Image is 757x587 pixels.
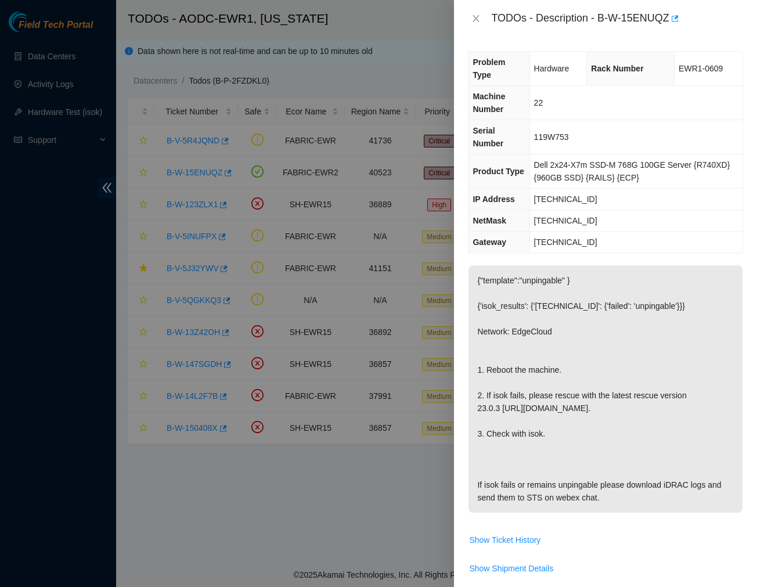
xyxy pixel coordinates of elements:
span: Product Type [473,167,524,176]
span: NetMask [473,216,506,225]
span: [TECHNICAL_ID] [534,237,597,247]
button: Close [468,13,484,24]
button: Show Shipment Details [468,559,554,578]
span: [TECHNICAL_ID] [534,195,597,204]
div: TODOs - Description - B-W-15ENUQZ [491,9,743,28]
span: EWR1-0609 [679,64,723,73]
span: Serial Number [473,126,503,148]
span: [TECHNICAL_ID] [534,216,597,225]
span: Machine Number [473,92,505,114]
span: 119W753 [534,132,569,142]
span: Gateway [473,237,506,247]
span: IP Address [473,195,514,204]
p: {"template":"unpingable" } {'isok_results': {'[TECHNICAL_ID]': {'failed': 'unpingable'}}} Network... [468,265,742,513]
span: 22 [534,98,543,107]
span: Problem Type [473,57,505,80]
button: Show Ticket History [468,531,541,549]
span: Show Shipment Details [469,562,553,575]
span: close [471,14,481,23]
span: Hardware [534,64,569,73]
span: Show Ticket History [469,534,540,546]
span: Dell 2x24-X7m SSD-M 768G 100GE Server {R740XD} {960GB SSD} {RAILS} {ECP} [534,160,730,182]
span: Rack Number [591,64,643,73]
